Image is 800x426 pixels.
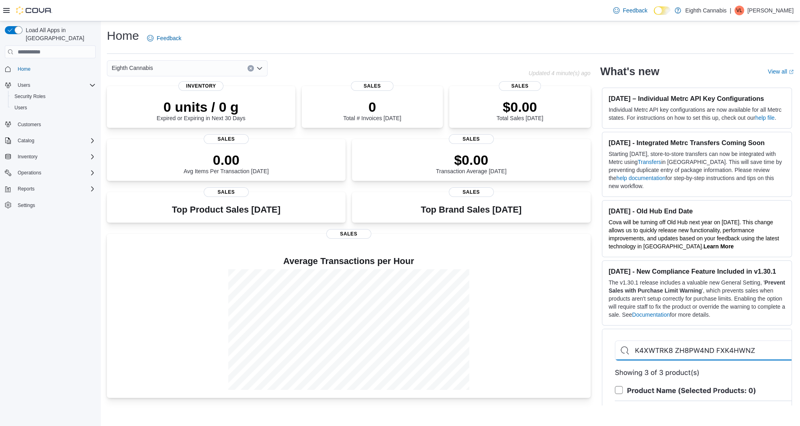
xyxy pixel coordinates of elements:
span: Users [11,103,96,113]
p: Eighth Cannabis [685,6,726,15]
button: Inventory [14,152,41,162]
span: Security Roles [11,92,96,101]
h1: Home [107,28,139,44]
button: Users [8,102,99,113]
p: 0 [343,99,401,115]
a: Users [11,103,30,113]
strong: Prevent Sales with Purchase Limit Warning [609,279,785,294]
input: Dark Mode [654,6,671,15]
span: Sales [204,134,249,144]
span: Settings [18,202,35,209]
button: Catalog [14,136,37,145]
p: The v1.30.1 release includes a valuable new General Setting, ' ', which prevents sales when produ... [609,279,785,319]
h3: Top Product Sales [DATE] [172,205,280,215]
span: Operations [14,168,96,178]
p: 0 units / 0 g [157,99,246,115]
span: Inventory [14,152,96,162]
div: Total # Invoices [DATE] [343,99,401,121]
span: Reports [18,186,35,192]
span: Users [18,82,30,88]
a: help file [755,115,775,121]
button: Users [14,80,33,90]
nav: Complex example [5,60,96,232]
button: Operations [2,167,99,178]
h3: [DATE] - New Compliance Feature Included in v1.30.1 [609,267,785,275]
div: Transaction Average [DATE] [436,152,507,174]
button: Home [2,63,99,75]
span: Operations [18,170,41,176]
a: Security Roles [11,92,49,101]
span: Security Roles [14,93,45,100]
div: Val Lapin [735,6,744,15]
span: Sales [204,187,249,197]
svg: External link [789,70,794,74]
span: Catalog [18,137,34,144]
p: 0.00 [184,152,269,168]
span: Catalog [14,136,96,145]
span: Sales [449,134,494,144]
div: Total Sales [DATE] [497,99,543,121]
img: Cova [16,6,52,14]
h2: What's new [600,65,659,78]
a: Documentation [632,311,670,318]
p: Starting [DATE], store-to-store transfers can now be integrated with Metrc using in [GEOGRAPHIC_D... [609,150,785,190]
p: | [730,6,731,15]
button: Customers [2,118,99,130]
span: Home [18,66,31,72]
h3: [DATE] – Individual Metrc API Key Configurations [609,94,785,102]
span: Sales [351,81,393,91]
span: Home [14,64,96,74]
p: $0.00 [436,152,507,168]
button: Users [2,80,99,91]
span: Feedback [623,6,647,14]
span: Users [14,80,96,90]
a: Home [14,64,34,74]
span: Users [14,104,27,111]
span: VL [737,6,743,15]
span: Eighth Cannabis [112,63,153,73]
a: help documentation [616,175,665,181]
span: Feedback [157,34,181,42]
span: Sales [499,81,541,91]
span: Sales [449,187,494,197]
a: View allExternal link [768,68,794,75]
h3: Top Brand Sales [DATE] [421,205,522,215]
p: Updated 4 minute(s) ago [528,70,590,76]
button: Open list of options [256,65,263,72]
button: Reports [2,183,99,195]
p: Individual Metrc API key configurations are now available for all Metrc states. For instructions ... [609,106,785,122]
span: Inventory [18,154,37,160]
div: Expired or Expiring in Next 30 Days [157,99,246,121]
span: Customers [18,121,41,128]
a: Feedback [144,30,184,46]
p: [PERSON_NAME] [747,6,794,15]
a: Settings [14,201,38,210]
h4: Average Transactions per Hour [113,256,584,266]
h3: [DATE] - Integrated Metrc Transfers Coming Soon [609,139,785,147]
span: Reports [14,184,96,194]
button: Settings [2,199,99,211]
button: Reports [14,184,38,194]
span: Load All Apps in [GEOGRAPHIC_DATA] [23,26,96,42]
button: Catalog [2,135,99,146]
span: Settings [14,200,96,210]
p: $0.00 [497,99,543,115]
span: Sales [326,229,371,239]
h3: [DATE] - Old Hub End Date [609,207,785,215]
a: Learn More [704,243,734,250]
button: Inventory [2,151,99,162]
button: Security Roles [8,91,99,102]
a: Transfers [638,159,661,165]
span: Customers [14,119,96,129]
a: Customers [14,120,44,129]
a: Feedback [610,2,651,18]
span: Cova will be turning off Old Hub next year on [DATE]. This change allows us to quickly release ne... [609,219,779,250]
button: Operations [14,168,45,178]
div: Avg Items Per Transaction [DATE] [184,152,269,174]
button: Clear input [248,65,254,72]
span: Inventory [178,81,223,91]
